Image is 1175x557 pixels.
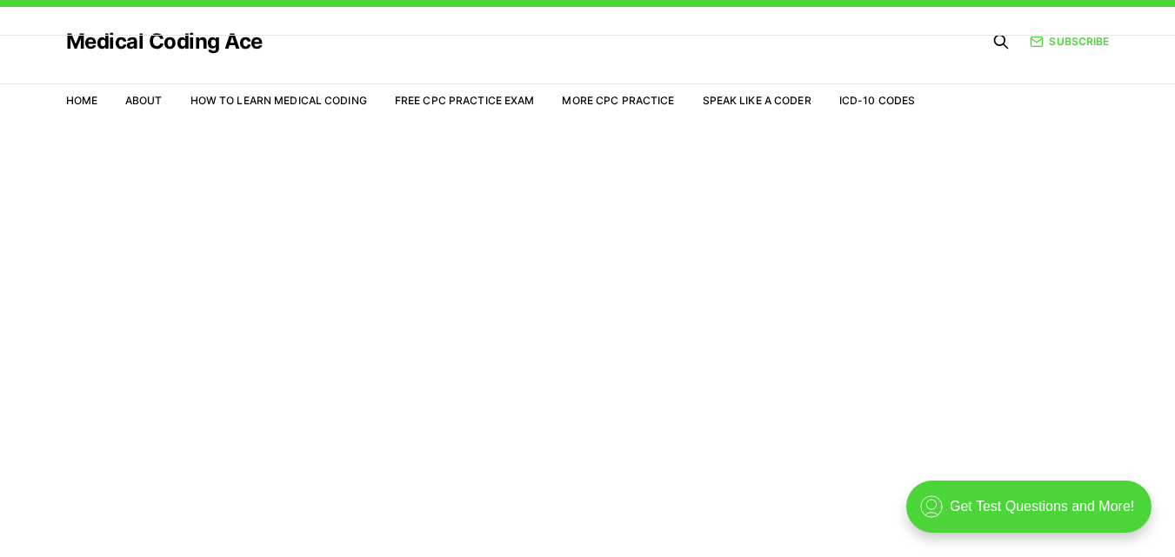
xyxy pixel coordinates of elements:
[190,94,367,107] a: How to Learn Medical Coding
[395,94,535,107] a: Free CPC Practice Exam
[839,94,915,107] a: ICD-10 Codes
[66,94,97,107] a: Home
[66,31,263,52] a: Medical Coding Ace
[891,472,1175,557] iframe: portal-trigger
[1030,34,1109,50] a: Subscribe
[562,94,674,107] a: More CPC Practice
[125,94,163,107] a: About
[703,94,811,107] a: Speak Like a Coder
